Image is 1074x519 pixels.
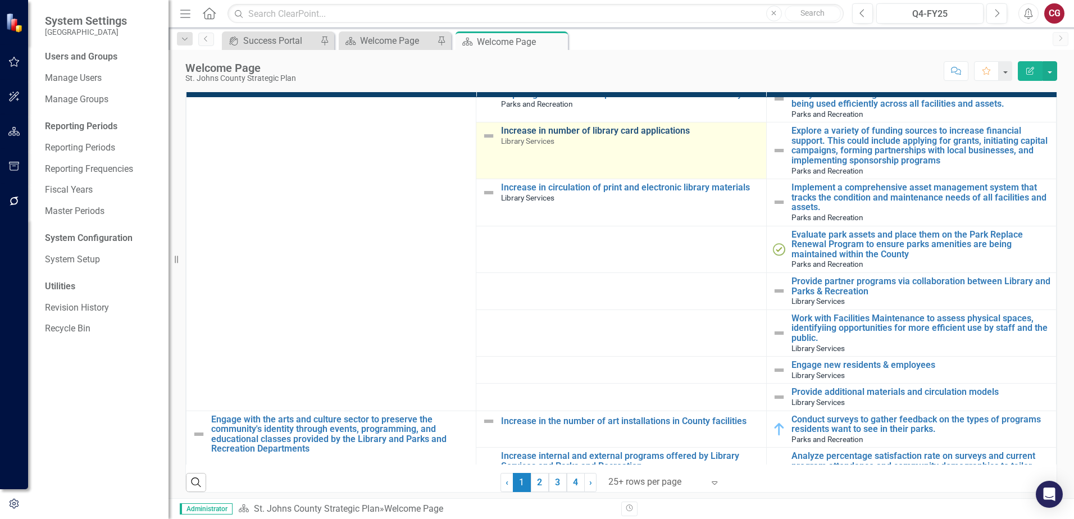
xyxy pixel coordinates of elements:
[791,435,863,444] span: Parks and Recreation
[45,120,157,133] div: Reporting Periods
[1044,3,1064,24] button: CG
[549,473,567,492] a: 3
[45,280,157,293] div: Utilities
[772,363,786,377] img: Not Defined
[501,193,554,202] span: Library Services
[238,503,613,516] div: »
[360,34,434,48] div: Welcome Page
[501,99,573,108] span: Parks and Recreation
[45,14,127,28] span: System Settings
[243,34,317,48] div: Success Portal
[1036,481,1063,508] div: Open Intercom Messenger
[791,360,1050,370] a: Engage new residents & employees
[513,473,531,492] span: 1
[772,92,786,106] img: Not Defined
[791,387,1050,397] a: Provide additional materials and circulation models
[501,451,760,471] a: Increase internal and external programs offered by Library Services and Parks and Recreation
[791,79,1050,109] a: Budget Optimization and Funding Diversification: Review and analyze current budget allocations to...
[772,144,786,157] img: Not Defined
[506,477,508,488] span: ‹
[791,371,845,380] span: Library Services
[225,34,317,48] a: Success Portal
[227,4,844,24] input: Search ClearPoint...
[45,163,157,176] a: Reporting Frequencies
[880,7,980,21] div: Q4-FY25
[45,51,157,63] div: Users and Groups
[501,126,760,136] a: Increase in number of library card applications
[791,297,845,306] span: Library Services
[772,326,786,340] img: Not Defined
[791,313,1050,343] a: Work with Facilities Maintenance to assess physical spaces, identifyiing opportunities for more e...
[791,451,1050,490] a: Analyze percentage satisfaction rate on surveys and current program attendance and community demo...
[501,136,554,145] span: Library Services
[531,473,549,492] a: 2
[45,205,157,218] a: Master Periods
[192,427,206,441] img: Not Defined
[482,129,495,143] img: Not Defined
[791,259,863,268] span: Parks and Recreation
[45,253,157,266] a: System Setup
[772,195,786,209] img: Not Defined
[482,186,495,199] img: Not Defined
[45,184,157,197] a: Fiscal Years
[211,415,470,454] a: Engage with the arts and culture sector to preserve the community's identity through events, prog...
[45,322,157,335] a: Recycle Bin
[180,503,233,515] span: Administrator
[772,390,786,404] img: Not Defined
[791,415,1050,434] a: Conduct surveys to gather feedback on the types of programs residents want to see in their parks.
[254,503,380,514] a: St. Johns County Strategic Plan
[772,243,786,256] img: Completed
[45,302,157,315] a: Revision History
[45,232,157,245] div: System Configuration
[567,473,585,492] a: 4
[791,213,863,222] span: Parks and Recreation
[342,34,434,48] a: Welcome Page
[791,398,845,407] span: Library Services
[791,276,1050,296] a: Provide partner programs via collaboration between Library and Parks & Recreation
[6,13,25,33] img: ClearPoint Strategy
[45,28,127,37] small: [GEOGRAPHIC_DATA]
[791,110,863,119] span: Parks and Recreation
[501,79,760,99] a: Complete an assessment of current facilities and assets requiring renovation or replacement and m...
[482,415,495,428] img: Not Defined
[800,8,825,17] span: Search
[772,422,786,436] img: In Progress
[477,35,565,49] div: Welcome Page
[501,416,760,426] a: Increase in the number of art installations in County facilities
[785,6,841,21] button: Search
[45,72,157,85] a: Manage Users
[791,344,845,353] span: Library Services
[791,230,1050,259] a: Evaluate park assets and place them on the Park Replace Renewal Program to ensure parks amenities...
[589,477,592,488] span: ›
[791,166,863,175] span: Parks and Recreation
[791,126,1050,165] a: Explore a variety of funding sources to increase financial support. This could include applying f...
[482,459,495,473] img: Not Defined
[791,183,1050,212] a: Implement a comprehensive asset management system that tracks the condition and maintenance needs...
[876,3,984,24] button: Q4-FY25
[501,183,760,193] a: Increase in circulation of print and electronic library materials
[45,93,157,106] a: Manage Groups
[185,74,296,83] div: St. Johns County Strategic Plan
[772,284,786,298] img: Not Defined
[185,62,296,74] div: Welcome Page
[45,142,157,154] a: Reporting Periods
[384,503,443,514] div: Welcome Page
